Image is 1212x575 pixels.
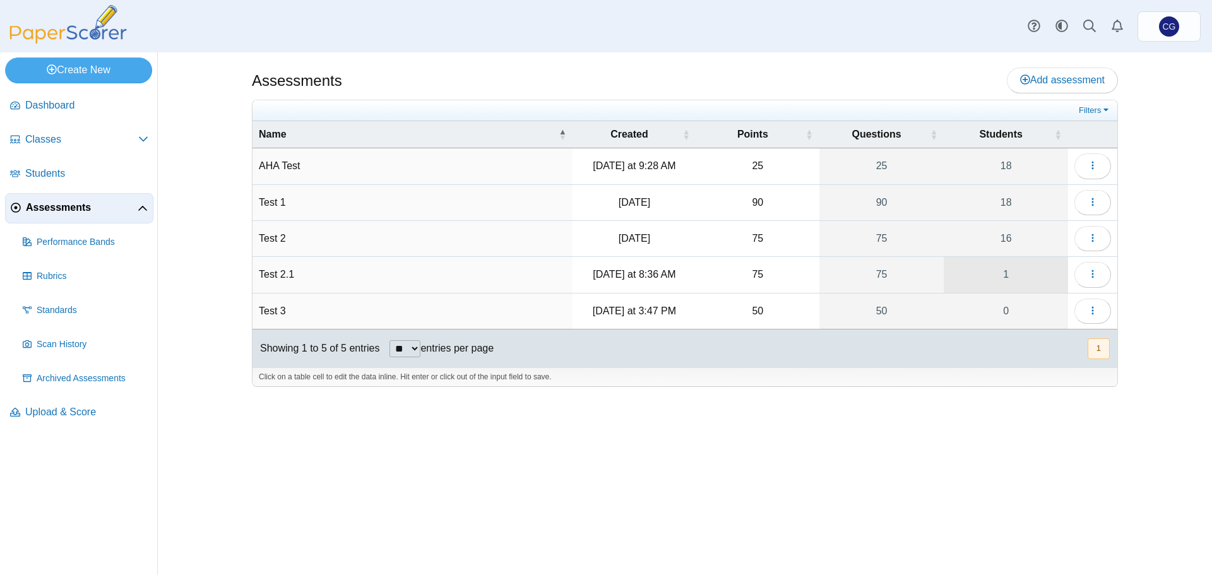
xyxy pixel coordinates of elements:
[619,233,650,244] time: Sep 19, 2025 at 2:30 PM
[18,227,153,258] a: Performance Bands
[944,293,1068,329] a: 0
[1103,13,1131,40] a: Alerts
[1088,338,1110,359] button: 1
[37,304,148,317] span: Standards
[682,128,690,141] span: Created : Activate to sort
[944,257,1068,292] a: 1
[819,148,944,184] a: 25
[5,5,131,44] img: PaperScorer
[252,257,573,293] td: Test 2.1
[593,269,675,280] time: Sep 26, 2025 at 8:36 AM
[25,167,148,181] span: Students
[819,293,944,329] a: 50
[944,185,1068,220] a: 18
[18,364,153,394] a: Archived Assessments
[252,221,573,257] td: Test 2
[1007,68,1118,93] a: Add assessment
[5,35,131,45] a: PaperScorer
[696,257,819,293] td: 75
[5,125,153,155] a: Classes
[252,70,342,92] h1: Assessments
[1159,16,1179,37] span: Christopher Gutierrez
[826,127,928,141] span: Questions
[696,148,819,184] td: 25
[559,128,566,141] span: Name : Activate to invert sorting
[819,185,944,220] a: 90
[18,329,153,360] a: Scan History
[5,193,153,223] a: Assessments
[252,148,573,184] td: AHA Test
[703,127,803,141] span: Points
[1086,338,1110,359] nav: pagination
[696,221,819,257] td: 75
[579,127,680,141] span: Created
[5,398,153,428] a: Upload & Score
[950,127,1052,141] span: Students
[37,338,148,351] span: Scan History
[25,405,148,419] span: Upload & Score
[259,127,556,141] span: Name
[593,160,675,171] time: Sep 30, 2025 at 9:28 AM
[930,128,937,141] span: Questions : Activate to sort
[593,305,676,316] time: Sep 29, 2025 at 3:47 PM
[1163,22,1176,31] span: Christopher Gutierrez
[5,159,153,189] a: Students
[5,91,153,121] a: Dashboard
[696,185,819,221] td: 90
[944,148,1068,184] a: 18
[1020,74,1105,85] span: Add assessment
[18,261,153,292] a: Rubrics
[819,257,944,292] a: 75
[805,128,813,141] span: Points : Activate to sort
[252,293,573,329] td: Test 3
[18,295,153,326] a: Standards
[37,270,148,283] span: Rubrics
[819,221,944,256] a: 75
[1076,104,1114,117] a: Filters
[252,367,1117,386] div: Click on a table cell to edit the data inline. Hit enter or click out of the input field to save.
[252,329,379,367] div: Showing 1 to 5 of 5 entries
[37,236,148,249] span: Performance Bands
[25,133,138,146] span: Classes
[37,372,148,385] span: Archived Assessments
[696,293,819,329] td: 50
[25,98,148,112] span: Dashboard
[26,201,138,215] span: Assessments
[944,221,1068,256] a: 16
[1138,11,1201,42] a: Christopher Gutierrez
[1054,128,1062,141] span: Students : Activate to sort
[252,185,573,221] td: Test 1
[5,57,152,83] a: Create New
[619,197,650,208] time: Sep 3, 2025 at 5:20 PM
[420,343,494,353] label: entries per page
